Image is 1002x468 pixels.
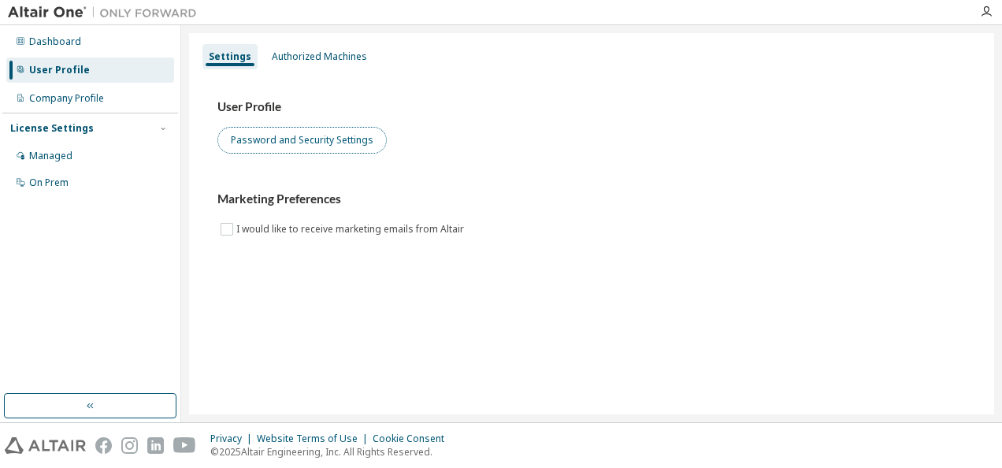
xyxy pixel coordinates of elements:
[173,437,196,454] img: youtube.svg
[121,437,138,454] img: instagram.svg
[217,99,966,115] h3: User Profile
[29,150,72,162] div: Managed
[5,437,86,454] img: altair_logo.svg
[10,122,94,135] div: License Settings
[210,445,454,459] p: © 2025 Altair Engineering, Inc. All Rights Reserved.
[29,176,69,189] div: On Prem
[373,433,454,445] div: Cookie Consent
[95,437,112,454] img: facebook.svg
[210,433,257,445] div: Privacy
[257,433,373,445] div: Website Terms of Use
[217,191,966,207] h3: Marketing Preferences
[236,220,467,239] label: I would like to receive marketing emails from Altair
[217,127,387,154] button: Password and Security Settings
[29,64,90,76] div: User Profile
[29,92,104,105] div: Company Profile
[147,437,164,454] img: linkedin.svg
[272,50,367,63] div: Authorized Machines
[29,35,81,48] div: Dashboard
[8,5,205,20] img: Altair One
[209,50,251,63] div: Settings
